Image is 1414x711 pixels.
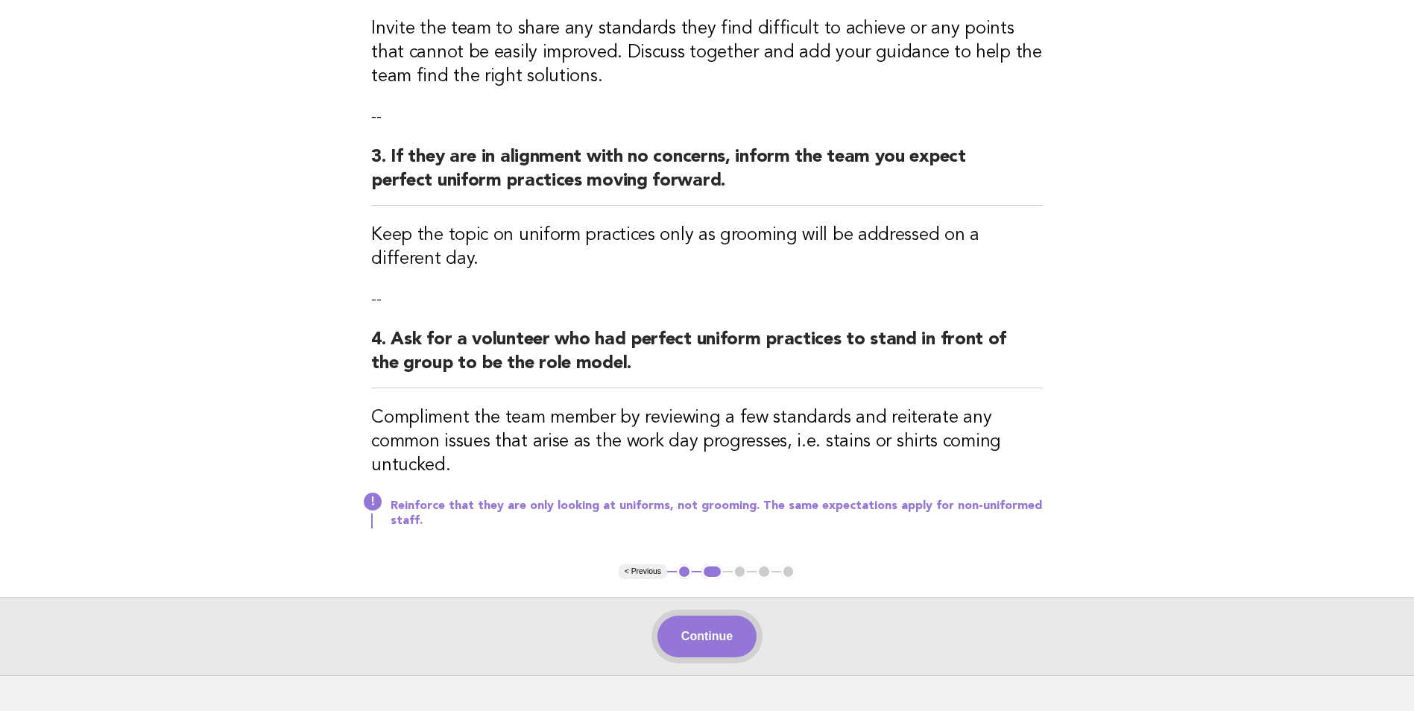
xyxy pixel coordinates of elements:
p: -- [371,107,1043,127]
button: < Previous [619,564,667,579]
button: 2 [701,564,723,579]
p: Reinforce that they are only looking at uniforms, not grooming. The same expectations apply for n... [391,499,1043,528]
button: Continue [657,616,757,657]
h2: 3. If they are in alignment with no concerns, inform the team you expect perfect uniform practice... [371,145,1043,206]
h3: Compliment the team member by reviewing a few standards and reiterate any common issues that aris... [371,406,1043,478]
h2: 4. Ask for a volunteer who had perfect uniform practices to stand in front of the group to be the... [371,328,1043,388]
p: -- [371,289,1043,310]
button: 1 [677,564,692,579]
h3: Keep the topic on uniform practices only as grooming will be addressed on a different day. [371,224,1043,271]
h3: Invite the team to share any standards they find difficult to achieve or any points that cannot b... [371,17,1043,89]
